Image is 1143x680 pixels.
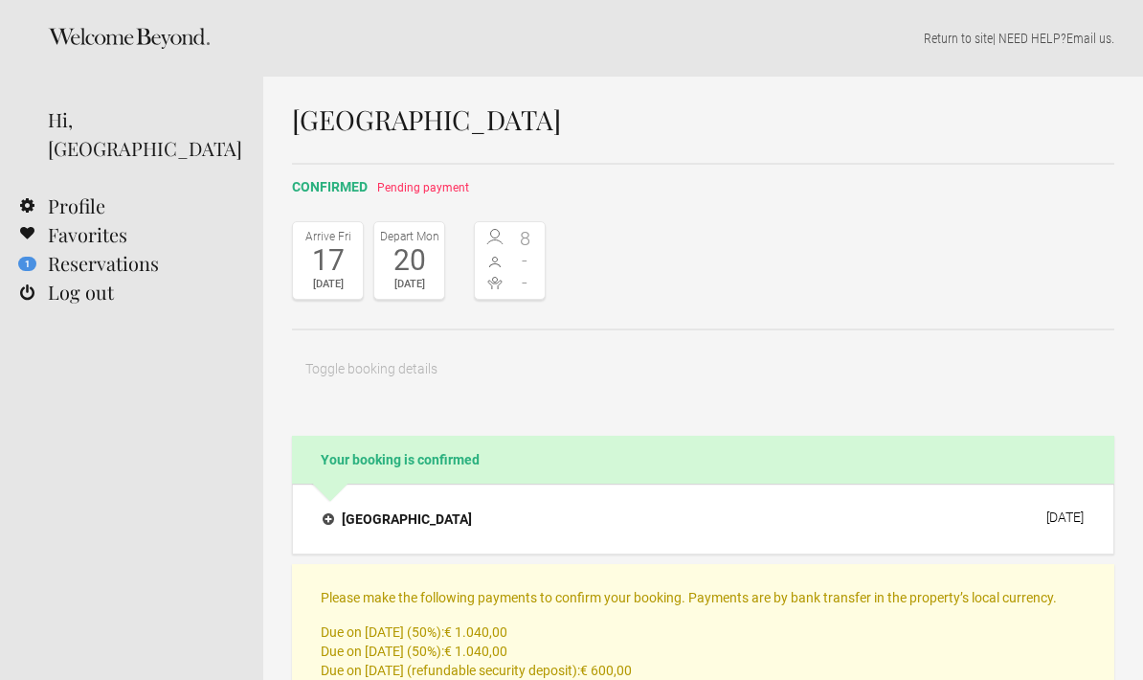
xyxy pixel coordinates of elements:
[292,29,1114,48] p: | NEED HELP? .
[298,275,358,294] div: [DATE]
[298,246,358,275] div: 17
[379,227,439,246] div: Depart Mon
[321,588,1086,607] p: Please make the following payments to confirm your booking. Payments are by bank transfer in the ...
[510,229,541,248] span: 8
[292,436,1114,484] h2: Your booking is confirmed
[924,31,993,46] a: Return to site
[323,510,472,529] h4: [GEOGRAPHIC_DATA]
[292,177,1114,197] h2: confirmed
[510,251,541,270] span: -
[1046,510,1084,525] div: [DATE]
[379,246,439,275] div: 20
[18,257,36,271] flynt-notification-badge: 1
[444,624,507,640] flynt-currency: € 1.040,00
[292,350,451,388] button: Toggle booking details
[1066,31,1111,46] a: Email us
[48,105,235,163] div: Hi, [GEOGRAPHIC_DATA]
[510,273,541,292] span: -
[298,227,358,246] div: Arrive Fri
[292,105,1114,134] h1: [GEOGRAPHIC_DATA]
[379,275,439,294] div: [DATE]
[377,181,469,194] span: Pending payment
[580,663,632,678] flynt-currency: € 600,00
[307,499,1099,539] button: [GEOGRAPHIC_DATA] [DATE]
[444,644,507,659] flynt-currency: € 1.040,00
[321,623,1086,680] p: Due on [DATE] (50%): Due on [DATE] (50%): Due on [DATE] (refundable security deposit):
